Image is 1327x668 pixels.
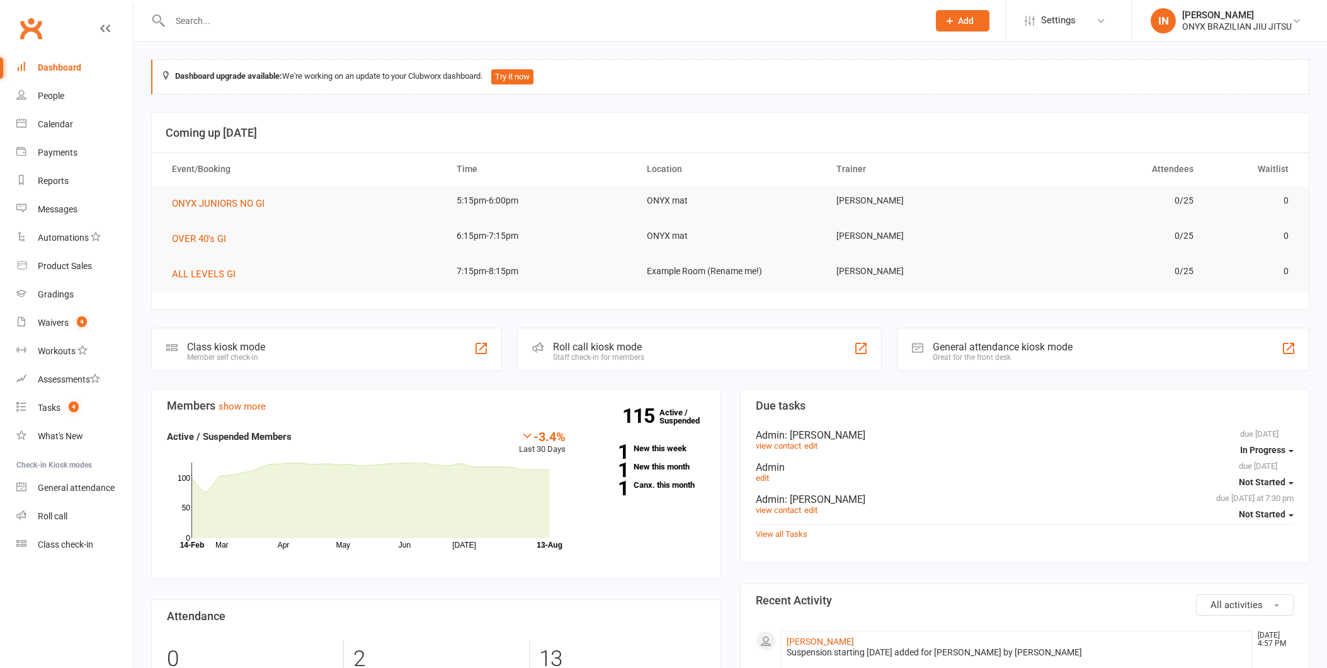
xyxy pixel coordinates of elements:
[38,374,100,384] div: Assessments
[804,505,817,515] a: edit
[16,139,133,167] a: Payments
[16,474,133,502] a: General attendance kiosk mode
[1182,9,1292,21] div: [PERSON_NAME]
[172,231,235,246] button: OVER 40's GI
[756,473,769,483] a: edit
[16,195,133,224] a: Messages
[38,403,60,413] div: Tasks
[756,493,1294,505] div: Admin
[167,431,292,442] strong: Active / Suspended Members
[1240,439,1294,461] button: In Progress
[584,444,705,452] a: 1New this week
[825,153,1015,185] th: Trainer
[635,221,825,251] td: ONYX mat
[785,493,865,505] span: : [PERSON_NAME]
[1015,153,1205,185] th: Attendees
[1239,471,1294,493] button: Not Started
[172,198,265,209] span: ONYX JUNIORS NO GI
[1205,221,1300,251] td: 0
[933,341,1073,353] div: General attendance kiosk mode
[519,429,566,443] div: -3.4%
[69,401,79,412] span: 4
[16,309,133,337] a: Waivers 4
[1239,477,1285,487] span: Not Started
[1182,21,1292,32] div: ONYX BRAZILIAN JIU JITSU
[785,429,865,441] span: : [PERSON_NAME]
[77,316,87,327] span: 4
[825,256,1015,286] td: [PERSON_NAME]
[167,610,705,623] h3: Attendance
[933,353,1073,362] div: Great for the front desk
[584,481,705,489] a: 1Canx. this month
[445,221,635,251] td: 6:15pm-7:15pm
[1015,221,1205,251] td: 0/25
[553,341,644,353] div: Roll call kiosk mode
[38,289,74,299] div: Gradings
[756,529,807,539] a: View all Tasks
[635,153,825,185] th: Location
[787,647,1247,658] div: Suspension starting [DATE] added for [PERSON_NAME] by [PERSON_NAME]
[659,399,715,434] a: 115Active / Suspended
[166,12,920,30] input: Search...
[584,461,629,480] strong: 1
[1240,445,1285,455] span: In Progress
[1205,186,1300,216] td: 0
[16,252,133,280] a: Product Sales
[38,91,64,101] div: People
[1239,503,1294,526] button: Not Started
[1239,509,1285,519] span: Not Started
[936,10,989,32] button: Add
[958,16,974,26] span: Add
[584,463,705,471] a: 1New this month
[1196,594,1294,616] button: All activities
[38,511,67,521] div: Roll call
[16,422,133,451] a: What's New
[756,594,1294,607] h3: Recent Activity
[16,280,133,309] a: Gradings
[38,431,83,441] div: What's New
[553,353,644,362] div: Staff check-in for members
[16,224,133,252] a: Automations
[172,268,236,280] span: ALL LEVELS GI
[787,636,854,647] a: [PERSON_NAME]
[1015,186,1205,216] td: 0/25
[166,127,1295,139] h3: Coming up [DATE]
[16,394,133,422] a: Tasks 4
[825,221,1015,251] td: [PERSON_NAME]
[16,531,133,559] a: Class kiosk mode
[445,256,635,286] td: 7:15pm-8:15pm
[825,186,1015,216] td: [PERSON_NAME]
[16,54,133,82] a: Dashboard
[172,267,244,282] button: ALL LEVELS GI
[167,400,705,412] h3: Members
[38,318,69,328] div: Waivers
[756,505,801,515] a: view contact
[187,353,265,362] div: Member self check-in
[15,13,47,44] a: Clubworx
[172,196,273,211] button: ONYX JUNIORS NO GI
[756,400,1294,412] h3: Due tasks
[1210,599,1263,611] span: All activities
[635,186,825,216] td: ONYX mat
[38,176,69,186] div: Reports
[804,441,817,451] a: edit
[151,59,1309,95] div: We're working on an update to your Clubworx dashboard.
[38,539,93,550] div: Class check-in
[38,233,89,243] div: Automations
[219,401,266,412] a: show more
[38,204,77,214] div: Messages
[584,442,629,461] strong: 1
[16,82,133,110] a: People
[1041,6,1076,35] span: Settings
[38,483,115,493] div: General attendance
[1151,8,1176,33] div: IN
[635,256,825,286] td: Example Room (Rename me!)
[491,69,533,84] button: Try it now
[445,186,635,216] td: 5:15pm-6:00pm
[161,153,445,185] th: Event/Booking
[16,502,133,531] a: Roll call
[1015,256,1205,286] td: 0/25
[16,167,133,195] a: Reports
[756,441,801,451] a: view contact
[38,147,77,158] div: Payments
